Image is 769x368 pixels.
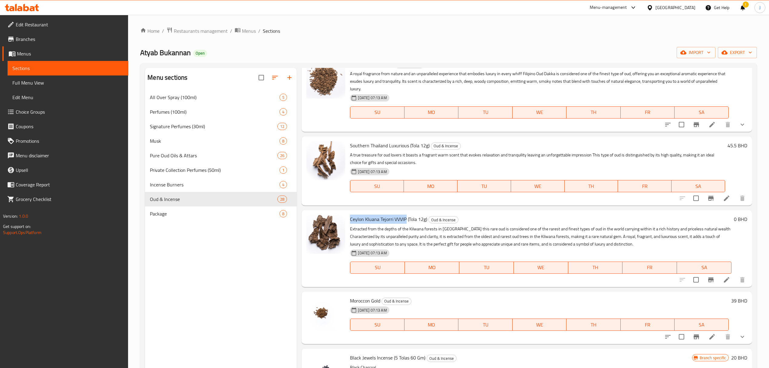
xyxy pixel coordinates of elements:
[350,70,728,93] p: A royal fragrance from nature and an unparalleled experience that embodies luxury in every whiff ...
[461,108,510,117] span: TU
[230,27,232,35] li: /
[16,181,124,188] span: Coverage Report
[350,141,430,150] span: Southern Thailand Luxurious (Tola 12g)
[145,177,297,192] div: Incense Burners4
[759,4,761,11] span: J
[2,134,128,148] a: Promotions
[350,296,380,305] span: Moroccon Gold
[382,298,411,305] span: Oud & Incense
[679,263,729,272] span: SA
[355,250,389,256] span: [DATE] 07:13 AM
[566,319,621,331] button: TH
[145,90,297,105] div: All Over Spray (100ml)5
[350,106,404,119] button: SU
[150,152,277,159] span: Pure Oud Oils & Attars
[2,17,128,32] a: Edit Restaurant
[731,353,747,362] h6: 20 BHD
[461,320,510,329] span: TU
[567,182,616,191] span: TH
[145,163,297,177] div: Private Collection Perfumes (50ml)1
[353,263,402,272] span: SU
[511,180,565,192] button: WE
[350,225,731,248] p: Extracted from the depths of the Kilwana forests in [GEOGRAPHIC_DATA] this rare oud is considered...
[355,95,389,101] span: [DATE] 07:13 AM
[675,319,729,331] button: SA
[655,4,695,11] div: [GEOGRAPHIC_DATA]
[458,106,513,119] button: TU
[429,216,458,223] span: Oud & Incense
[721,330,735,344] button: delete
[516,263,566,272] span: WE
[689,117,704,132] button: Branch-specific-item
[2,163,128,177] a: Upsell
[278,153,287,159] span: 26
[16,166,124,174] span: Upsell
[677,47,715,58] button: import
[278,196,287,202] span: 28
[280,211,287,217] span: 8
[355,169,389,175] span: [DATE] 07:13 AM
[674,182,723,191] span: SA
[739,121,746,128] svg: Show Choices
[621,106,675,119] button: FR
[460,182,509,191] span: TU
[3,212,18,220] span: Version:
[150,210,279,217] span: Package
[162,27,164,35] li: /
[167,27,228,35] a: Restaurants management
[19,212,28,220] span: 1.0.0
[2,119,128,134] a: Coupons
[278,124,287,129] span: 12
[140,46,191,59] span: Atyab Bukannan
[2,148,128,163] a: Menu disclaimer
[514,262,568,274] button: WE
[150,108,279,115] span: Perfumes (100ml)
[193,50,207,57] div: Open
[306,215,345,254] img: Ceylon Kluana Tejorri VVVIP (Tola 12g)
[569,320,618,329] span: TH
[571,263,620,272] span: TH
[623,108,672,117] span: FR
[16,123,124,130] span: Coupons
[8,75,128,90] a: Full Menu View
[145,134,297,148] div: Musk8
[279,166,287,174] div: items
[145,119,297,134] div: Signature Perfumes (30ml)12
[708,121,716,128] a: Edit menu item
[150,94,279,101] span: All Over Spray (100ml)
[150,123,277,130] span: Signature Perfumes (30ml)
[407,320,456,329] span: MO
[174,27,228,35] span: Restaurants management
[2,32,128,46] a: Branches
[458,319,513,331] button: TU
[459,262,514,274] button: TU
[282,70,297,85] button: Add section
[2,105,128,119] a: Choice Groups
[515,108,564,117] span: WE
[677,262,731,274] button: SA
[279,137,287,145] div: items
[675,330,688,343] span: Select to update
[677,108,726,117] span: SA
[407,108,456,117] span: MO
[739,333,746,340] svg: Show Choices
[16,196,124,203] span: Grocery Checklist
[565,180,618,192] button: TH
[625,263,675,272] span: FR
[280,95,287,100] span: 5
[355,307,389,313] span: [DATE] 07:13 AM
[16,21,124,28] span: Edit Restaurant
[704,191,718,206] button: Branch-specific-item
[12,94,124,101] span: Edit Menu
[618,180,672,192] button: FR
[708,333,716,340] a: Edit menu item
[16,137,124,145] span: Promotions
[350,319,404,331] button: SU
[279,210,287,217] div: items
[350,215,427,224] span: Ceylon Kluana Tejorri VVVIP (Tola 12g)
[731,60,747,68] h6: 29 BHD
[735,117,750,132] button: show more
[723,49,752,56] span: export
